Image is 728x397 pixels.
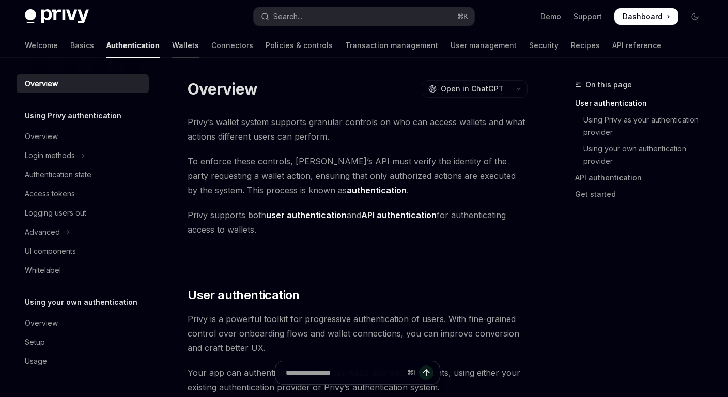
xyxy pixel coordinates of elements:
button: Send message [419,365,433,380]
div: Search... [273,10,302,23]
div: Access tokens [25,188,75,200]
span: On this page [585,79,632,91]
a: Access tokens [17,185,149,203]
h5: Using Privy authentication [25,110,121,122]
a: Whitelabel [17,261,149,280]
div: Setup [25,336,45,348]
div: Login methods [25,149,75,162]
div: Whitelabel [25,264,61,277]
span: Privy is a powerful toolkit for progressive authentication of users. With fine-grained control ov... [188,312,528,355]
a: Authentication state [17,165,149,184]
strong: authentication [347,185,407,195]
a: API reference [612,33,661,58]
div: Overview [25,317,58,329]
img: dark logo [25,9,89,24]
span: ⌘ K [457,12,468,21]
a: Authentication [106,33,160,58]
h1: Overview [188,80,257,98]
div: Overview [25,78,58,90]
a: Support [574,11,602,22]
button: Toggle Advanced section [17,223,149,241]
a: Logging users out [17,204,149,222]
a: Wallets [172,33,199,58]
a: Recipes [571,33,600,58]
span: Dashboard [623,11,662,22]
a: Usage [17,352,149,371]
div: Authentication state [25,169,91,181]
a: Demo [540,11,561,22]
div: Usage [25,355,47,368]
span: User authentication [188,287,300,303]
a: UI components [17,242,149,261]
a: Dashboard [614,8,678,25]
div: Advanced [25,226,60,238]
strong: user authentication [266,210,347,220]
strong: API authentication [361,210,437,220]
span: Privy’s wallet system supports granular controls on who can access wallets and what actions diffe... [188,115,528,144]
button: Open in ChatGPT [422,80,510,98]
a: Policies & controls [266,33,333,58]
a: Get started [575,186,711,203]
button: Open search [254,7,474,26]
a: Connectors [211,33,253,58]
a: Basics [70,33,94,58]
a: Welcome [25,33,58,58]
span: Open in ChatGPT [441,84,504,94]
a: Overview [17,314,149,332]
a: Setup [17,333,149,352]
a: Using Privy as your authentication provider [575,112,711,141]
a: User management [451,33,517,58]
button: Toggle dark mode [687,8,703,25]
div: Overview [25,130,58,143]
h5: Using your own authentication [25,296,137,309]
a: Transaction management [345,33,438,58]
a: User authentication [575,95,711,112]
div: UI components [25,245,76,257]
span: To enforce these controls, [PERSON_NAME]’s API must verify the identity of the party requesting a... [188,154,528,197]
div: Logging users out [25,207,86,219]
a: Using your own authentication provider [575,141,711,170]
button: Toggle Login methods section [17,146,149,165]
input: Ask a question... [286,361,403,384]
a: Overview [17,127,149,146]
a: API authentication [575,170,711,186]
a: Overview [17,74,149,93]
span: Privy supports both and for authenticating access to wallets. [188,208,528,237]
a: Security [529,33,559,58]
